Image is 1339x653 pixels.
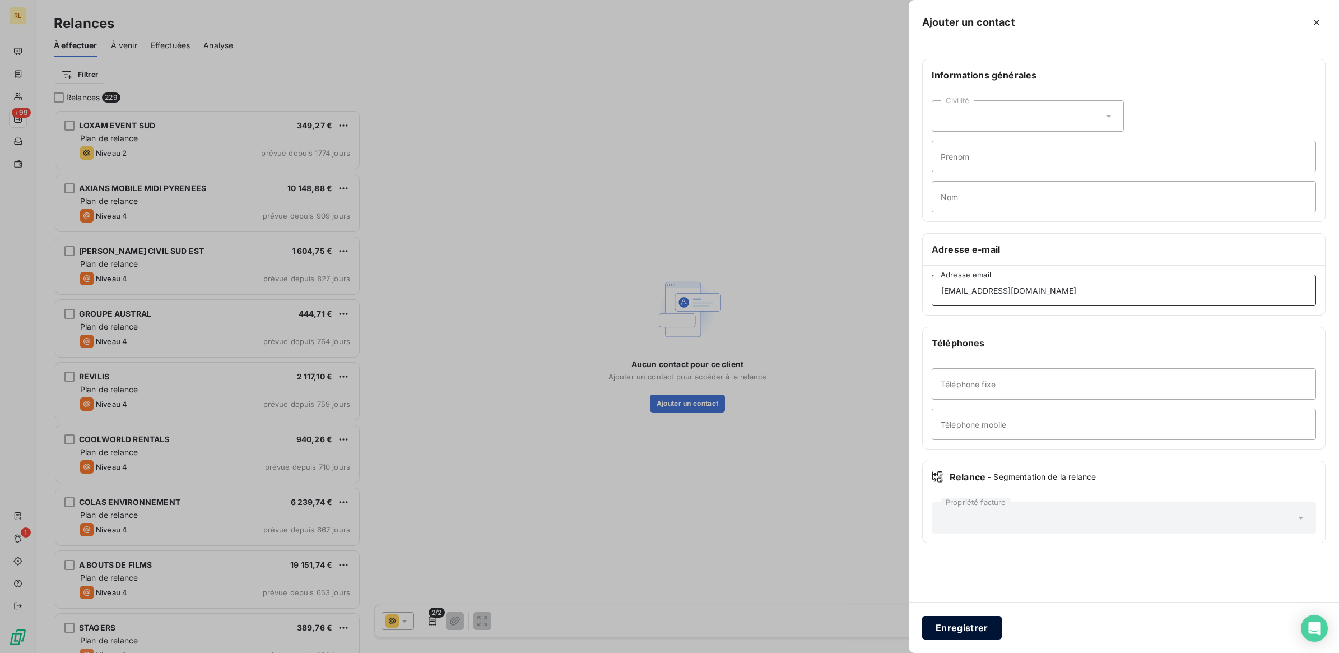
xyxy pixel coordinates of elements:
div: Open Intercom Messenger [1301,615,1328,642]
h5: Ajouter un contact [922,15,1015,30]
input: placeholder [932,409,1316,440]
input: placeholder [932,181,1316,212]
h6: Téléphones [932,336,1316,350]
h6: Adresse e-mail [932,243,1316,256]
h6: Informations générales [932,68,1316,82]
div: Relance [932,470,1316,484]
input: placeholder [932,275,1316,306]
input: placeholder [932,368,1316,400]
button: Enregistrer [922,616,1002,640]
input: placeholder [932,141,1316,172]
span: - Segmentation de la relance [988,471,1096,483]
